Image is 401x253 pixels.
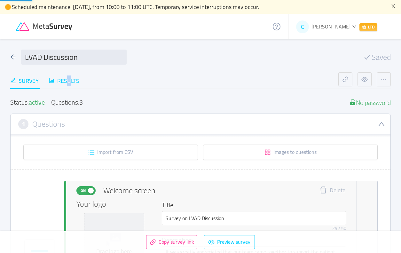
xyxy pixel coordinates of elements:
[21,50,127,65] input: Survey name
[315,186,350,195] button: icon: deleteDelete
[10,99,45,106] div: Status:
[10,53,16,61] div: icon: arrow-left
[22,121,25,128] span: 1
[350,99,356,106] i: icon: unlock
[23,145,198,160] button: icon: unordered-listImport from CSV
[377,72,391,86] button: icon: ellipsis
[79,96,83,108] div: 3
[359,23,377,31] span: LTD
[146,235,197,249] button: icon: linkCopy survey link
[162,200,342,210] h4: Title:
[372,53,391,61] span: Saved
[49,76,79,85] div: Results
[12,2,259,12] span: Scheduled maintenance: [DATE], from 10:00 to 11:00 UTC. Temporary service interruptions may occur.
[358,72,372,86] button: icon: eye
[49,78,55,83] i: icon: bar-chart
[29,96,45,108] span: active
[301,20,304,33] span: C
[204,235,255,249] button: icon: eyePreview survey
[362,25,366,29] i: icon: crown
[10,76,39,85] div: Survey
[51,99,83,106] div: Questions:
[352,24,356,28] i: icon: down
[378,120,385,128] i: icon: down
[162,211,346,225] input: Welcome
[79,186,88,195] span: On
[350,99,391,106] div: No password
[338,72,352,86] button: icon: link
[311,22,350,31] span: [PERSON_NAME]
[10,78,16,83] i: icon: edit
[391,4,396,9] i: icon: close
[103,185,155,196] span: Welcome screen
[10,54,16,60] i: icon: arrow-left
[273,23,280,30] i: icon: question-circle
[391,3,396,10] button: icon: close
[32,121,65,128] h3: Questions
[332,225,346,232] div: 25 / 50
[5,4,11,10] i: icon: exclamation-circle
[76,200,106,208] span: Your logo
[203,145,378,160] button: icon: appstoreImages to questions
[364,54,370,60] i: icon: check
